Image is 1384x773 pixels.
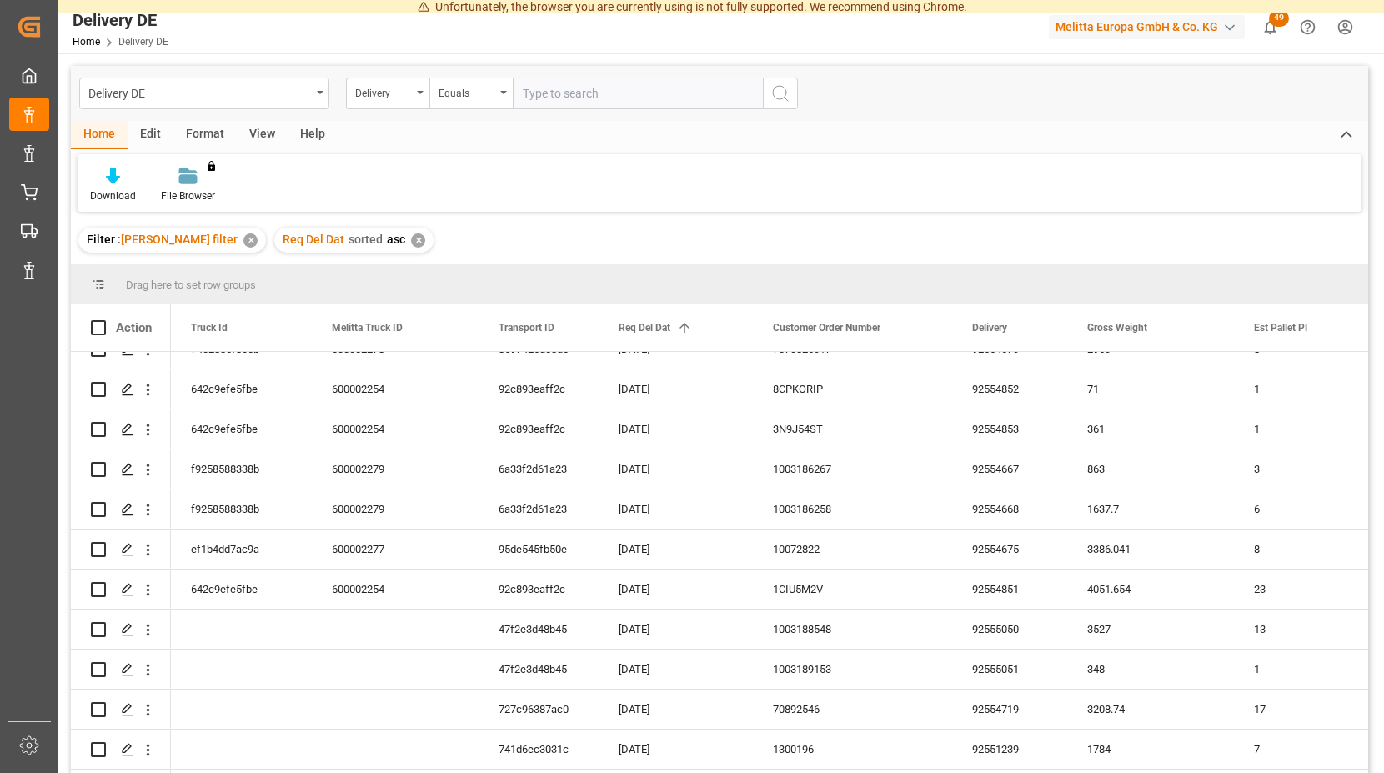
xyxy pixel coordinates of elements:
[90,188,136,203] div: Download
[1067,610,1234,649] div: 3527
[171,489,312,529] div: f9258588338b
[171,570,312,609] div: 642c9efe5fbe
[952,530,1067,569] div: 92554675
[71,489,171,530] div: Press SPACE to select this row.
[332,322,403,334] span: Melitta Truck ID
[1067,570,1234,609] div: 4051.654
[479,610,599,649] div: 47f2e3d48b45
[312,409,479,449] div: 600002254
[73,36,100,48] a: Home
[312,530,479,569] div: 600002277
[1251,8,1289,46] button: show 49 new notifications
[952,409,1067,449] div: 92554853
[1254,322,1307,334] span: Est Pallet Pl
[128,121,173,149] div: Edit
[243,233,258,248] div: ✕
[312,449,479,489] div: 600002279
[429,78,513,109] button: open menu
[1289,8,1326,46] button: Help Center
[1087,322,1147,334] span: Gross Weight
[71,530,171,570] div: Press SPACE to select this row.
[599,650,753,689] div: [DATE]
[411,233,425,248] div: ✕
[619,322,670,334] span: Req Del Dat
[1067,690,1234,729] div: 3208.74
[73,8,168,33] div: Delivery DE
[753,449,952,489] div: 1003186267
[1067,650,1234,689] div: 348
[479,449,599,489] div: 6a33f2d61a23
[121,233,238,246] span: [PERSON_NAME] filter
[972,322,1007,334] span: Delivery
[237,121,288,149] div: View
[71,730,171,770] div: Press SPACE to select this row.
[773,322,880,334] span: Customer Order Number
[479,369,599,409] div: 92c893eaff2c
[479,530,599,569] div: 95de545fb50e
[71,369,171,409] div: Press SPACE to select this row.
[1067,730,1234,769] div: 1784
[952,610,1067,649] div: 92555050
[499,322,554,334] span: Transport ID
[71,449,171,489] div: Press SPACE to select this row.
[71,650,171,690] div: Press SPACE to select this row.
[171,449,312,489] div: f9258588338b
[952,369,1067,409] div: 92554852
[952,650,1067,689] div: 92555051
[753,530,952,569] div: 10072822
[71,409,171,449] div: Press SPACE to select this row.
[116,320,152,335] div: Action
[479,730,599,769] div: 741d6ec3031c
[312,369,479,409] div: 600002254
[753,650,952,689] div: 1003189153
[753,730,952,769] div: 1300196
[71,610,171,650] div: Press SPACE to select this row.
[79,78,329,109] button: open menu
[126,279,256,291] span: Drag here to set row groups
[599,690,753,729] div: [DATE]
[71,121,128,149] div: Home
[1067,489,1234,529] div: 1637.7
[952,449,1067,489] div: 92554667
[753,489,952,529] div: 1003186258
[283,233,344,246] span: Req Del Dat
[753,570,952,609] div: 1CIU5M2V
[1067,409,1234,449] div: 361
[355,82,412,101] div: Delivery
[599,409,753,449] div: [DATE]
[1269,10,1289,27] span: 49
[599,530,753,569] div: [DATE]
[763,78,798,109] button: search button
[513,78,763,109] input: Type to search
[387,233,405,246] span: asc
[71,570,171,610] div: Press SPACE to select this row.
[191,322,228,334] span: Truck Id
[288,121,338,149] div: Help
[479,489,599,529] div: 6a33f2d61a23
[312,489,479,529] div: 600002279
[952,489,1067,529] div: 92554668
[346,78,429,109] button: open menu
[1049,11,1251,43] button: Melitta Europa GmbH & Co. KG
[71,690,171,730] div: Press SPACE to select this row.
[599,489,753,529] div: [DATE]
[952,730,1067,769] div: 92551239
[753,690,952,729] div: 70892546
[312,570,479,609] div: 600002254
[753,369,952,409] div: 8CPKORIP
[479,570,599,609] div: 92c893eaff2c
[1067,530,1234,569] div: 3386.041
[1067,369,1234,409] div: 71
[599,730,753,769] div: [DATE]
[479,650,599,689] div: 47f2e3d48b45
[952,690,1067,729] div: 92554719
[87,233,121,246] span: Filter :
[1067,449,1234,489] div: 863
[952,570,1067,609] div: 92554851
[479,409,599,449] div: 92c893eaff2c
[479,690,599,729] div: 727c96387ac0
[171,530,312,569] div: ef1b4dd7ac9a
[1049,15,1245,39] div: Melitta Europa GmbH & Co. KG
[88,82,311,103] div: Delivery DE
[599,449,753,489] div: [DATE]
